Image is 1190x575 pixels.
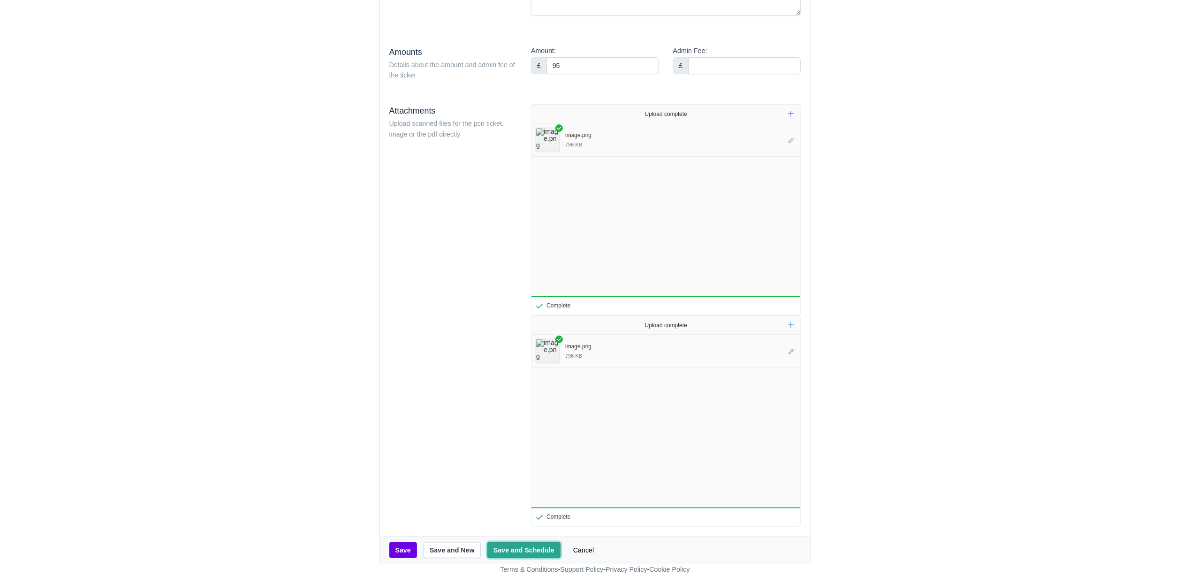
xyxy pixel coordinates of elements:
[606,566,647,573] a: Privacy Policy
[786,135,796,145] button: Copy link
[531,315,801,527] div: File Uploader
[536,339,560,363] a: image.png
[531,104,801,315] div: File Uploader
[673,57,689,74] div: £
[389,60,517,81] div: Details about the amount and admin fee of the ticket
[536,302,570,310] div: Complete
[565,353,582,359] div: 796 KB
[536,128,560,152] a: image.png
[389,118,517,140] div: Upload scanned files for the pcn ticket, image or the pdf directly
[561,566,604,573] a: Support Policy
[565,343,782,351] div: image.png
[546,57,659,74] input: 0.00
[531,46,556,56] label: Amount:
[1143,530,1190,575] iframe: Chat Widget
[531,296,572,315] div: Complete
[673,46,707,56] label: Admin Fee:
[786,346,796,356] button: Copy link
[500,566,558,573] a: Terms & Conditions
[487,542,561,558] button: Save and Schedule
[626,316,706,335] div: Upload complete
[626,105,706,123] div: Upload complete
[565,132,782,139] div: image.png
[649,566,690,573] a: Cookie Policy
[567,542,600,558] a: Cancel
[389,542,417,558] button: Save
[424,542,481,558] button: Save and New
[784,107,798,121] button: Add more files
[531,57,547,74] div: £
[328,564,863,575] div: - - -
[531,507,572,526] div: Complete
[536,513,570,521] div: Complete
[389,106,517,116] h5: Attachments
[389,47,517,57] h5: Amounts
[565,141,582,148] div: 796 KB
[784,318,798,332] button: Add more files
